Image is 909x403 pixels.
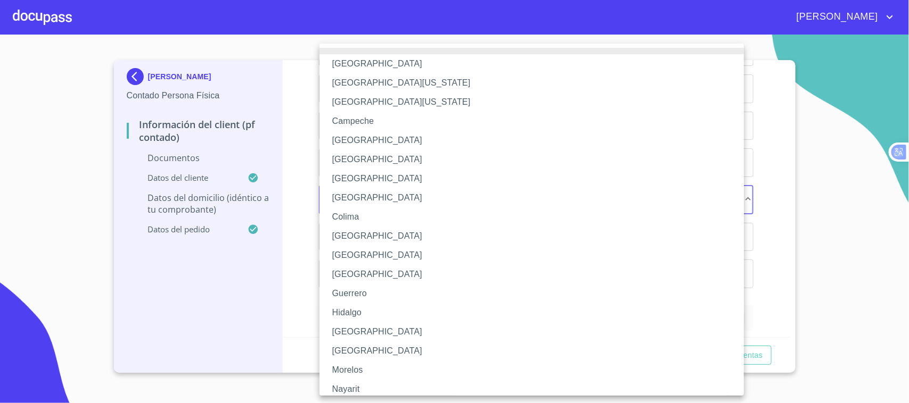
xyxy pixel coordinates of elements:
li: [GEOGRAPHIC_DATA] [320,265,754,284]
li: [GEOGRAPHIC_DATA] [320,341,754,360]
li: [GEOGRAPHIC_DATA] [320,169,754,188]
li: [GEOGRAPHIC_DATA][US_STATE] [320,73,754,93]
li: Guerrero [320,284,754,303]
li: Hidalgo [320,303,754,322]
li: [GEOGRAPHIC_DATA] [320,150,754,169]
li: [GEOGRAPHIC_DATA] [320,131,754,150]
li: [GEOGRAPHIC_DATA] [320,188,754,207]
li: Nayarit [320,380,754,399]
li: [GEOGRAPHIC_DATA] [320,54,754,73]
li: Colima [320,207,754,226]
li: Campeche [320,112,754,131]
li: [GEOGRAPHIC_DATA] [320,226,754,246]
li: Morelos [320,360,754,380]
li: [GEOGRAPHIC_DATA] [320,322,754,341]
li: [GEOGRAPHIC_DATA] [320,246,754,265]
li: [GEOGRAPHIC_DATA][US_STATE] [320,93,754,112]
